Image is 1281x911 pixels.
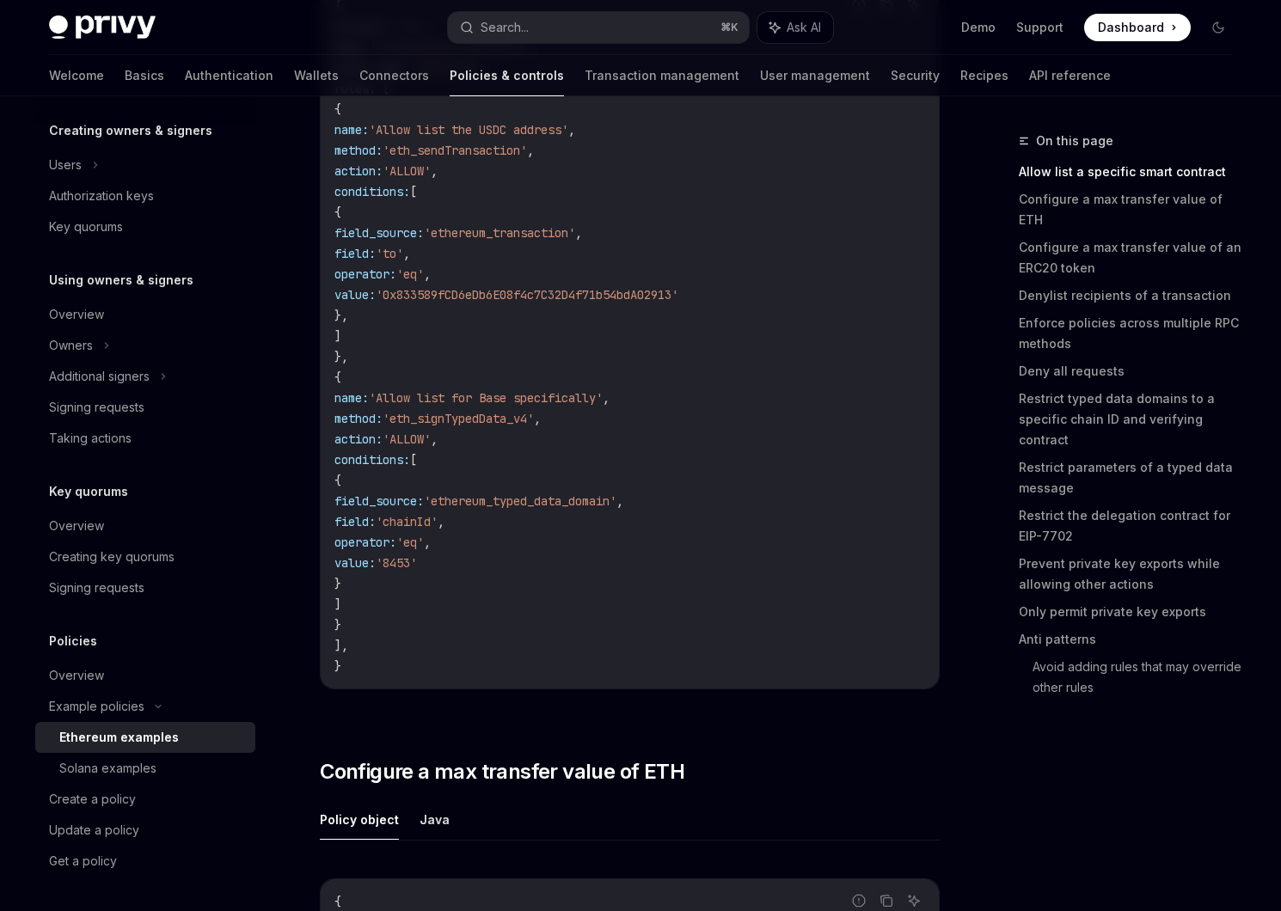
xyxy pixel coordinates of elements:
[1019,454,1246,502] a: Restrict parameters of a typed data message
[369,390,603,406] span: 'Allow list for Base specifically'
[35,541,255,572] a: Creating key quorums
[334,493,424,509] span: field_source:
[49,217,123,237] div: Key quorums
[616,493,623,509] span: ,
[1019,186,1246,234] a: Configure a max transfer value of ETH
[49,820,139,841] div: Update a policy
[383,431,431,447] span: 'ALLOW'
[49,851,117,871] div: Get a policy
[420,799,450,840] button: Java
[35,660,255,691] a: Overview
[396,535,424,550] span: 'eq'
[49,547,175,567] div: Creating key quorums
[49,665,104,686] div: Overview
[49,55,104,96] a: Welcome
[334,370,341,385] span: {
[49,155,82,175] div: Users
[376,514,438,529] span: 'chainId'
[1019,282,1246,309] a: Denylist recipients of a transaction
[720,21,739,34] span: ⌘ K
[294,55,339,96] a: Wallets
[1029,55,1111,96] a: API reference
[603,390,610,406] span: ,
[1019,358,1246,385] a: Deny all requests
[49,335,93,356] div: Owners
[185,55,273,96] a: Authentication
[35,753,255,784] a: Solana examples
[1019,385,1246,454] a: Restrict typed data domains to a specific chain ID and verifying contract
[320,758,684,786] span: Configure a max transfer value of ETH
[35,815,255,846] a: Update a policy
[1019,234,1246,282] a: Configure a max transfer value of an ERC20 token
[334,596,341,612] span: ]
[960,55,1008,96] a: Recipes
[35,572,255,603] a: Signing requests
[334,617,341,633] span: }
[320,799,399,840] button: Policy object
[334,328,341,344] span: ]
[431,431,438,447] span: ,
[534,411,541,426] span: ,
[334,473,341,488] span: {
[376,287,678,303] span: '0x833589fCD6eDb6E08f4c7C32D4f71b54bdA02913'
[568,122,575,138] span: ,
[1033,653,1246,701] a: Avoid adding rules that may override other rules
[334,658,341,674] span: }
[334,122,369,138] span: name:
[334,308,348,323] span: },
[410,184,417,199] span: [
[334,555,376,571] span: value:
[59,727,179,748] div: Ethereum examples
[334,143,383,158] span: method:
[403,246,410,261] span: ,
[49,428,132,449] div: Taking actions
[369,122,568,138] span: 'Allow list the USDC address'
[334,514,376,529] span: field:
[757,12,833,43] button: Ask AI
[35,423,255,454] a: Taking actions
[527,143,534,158] span: ,
[49,15,156,40] img: dark logo
[334,431,383,447] span: action:
[334,225,424,241] span: field_source:
[35,784,255,815] a: Create a policy
[1036,131,1113,151] span: On this page
[334,349,348,364] span: },
[334,390,369,406] span: name:
[376,555,417,571] span: '8453'
[334,535,396,550] span: operator:
[334,246,376,261] span: field:
[35,511,255,541] a: Overview
[49,789,136,810] div: Create a policy
[376,246,403,261] span: 'to'
[334,266,396,282] span: operator:
[59,758,156,779] div: Solana examples
[760,55,870,96] a: User management
[35,846,255,877] a: Get a policy
[1019,550,1246,598] a: Prevent private key exports while allowing other actions
[891,55,940,96] a: Security
[585,55,739,96] a: Transaction management
[334,411,383,426] span: method:
[424,225,575,241] span: 'ethereum_transaction'
[35,392,255,423] a: Signing requests
[450,55,564,96] a: Policies & controls
[1019,626,1246,653] a: Anti patterns
[334,205,341,220] span: {
[1019,502,1246,550] a: Restrict the delegation contract for EIP-7702
[431,163,438,179] span: ,
[49,516,104,536] div: Overview
[383,163,431,179] span: 'ALLOW'
[49,578,144,598] div: Signing requests
[334,638,348,653] span: ],
[35,722,255,753] a: Ethereum examples
[1019,158,1246,186] a: Allow list a specific smart contract
[448,12,749,43] button: Search...⌘K
[49,481,128,502] h5: Key quorums
[410,452,417,468] span: [
[334,287,376,303] span: value:
[424,535,431,550] span: ,
[359,55,429,96] a: Connectors
[383,143,527,158] span: 'eth_sendTransaction'
[49,270,193,290] h5: Using owners & signers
